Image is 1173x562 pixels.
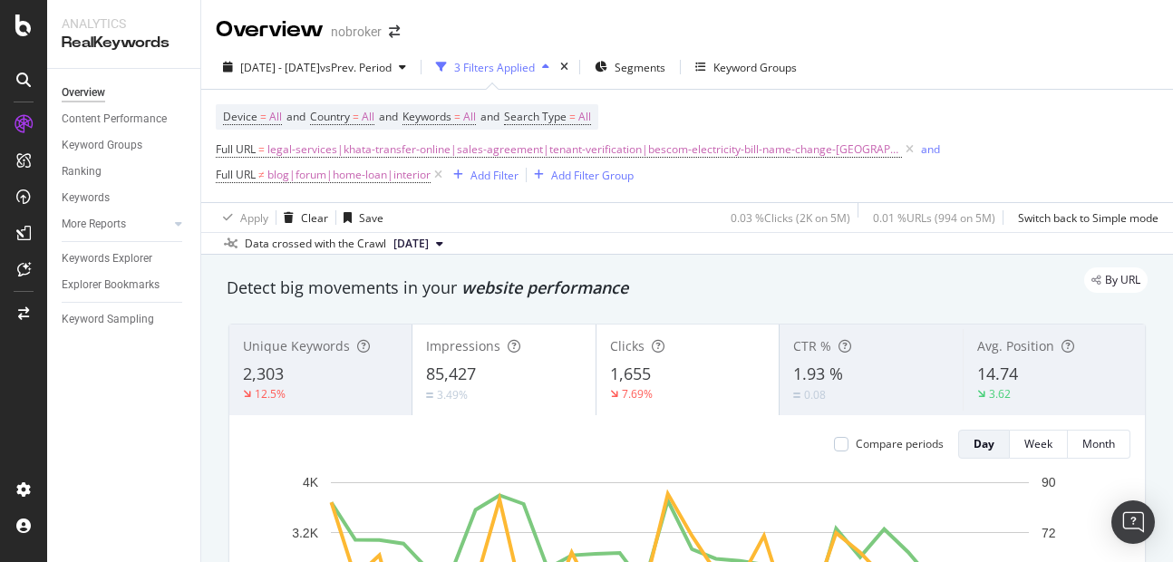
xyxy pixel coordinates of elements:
text: 3.2K [292,526,318,540]
a: Explorer Bookmarks [62,276,188,295]
span: 2025 Sep. 1st [393,236,429,252]
span: Country [310,109,350,124]
button: 3 Filters Applied [429,53,557,82]
span: = [454,109,460,124]
div: Compare periods [856,436,944,451]
div: 3 Filters Applied [454,60,535,75]
a: Overview [62,83,188,102]
a: Keyword Groups [62,136,188,155]
span: Device [223,109,257,124]
div: Month [1082,436,1115,451]
div: RealKeywords [62,33,186,53]
div: Analytics [62,15,186,33]
span: legal-services|khata-transfer-online|sales-agreement|tenant-verification|bescom-electricity-bill-... [267,137,902,162]
a: More Reports [62,215,170,234]
div: Clear [301,210,328,226]
div: Content Performance [62,110,167,129]
span: ≠ [258,167,265,182]
div: Data crossed with the Crawl [245,236,386,252]
div: 0.03 % Clicks ( 2K on 5M ) [731,210,850,226]
div: times [557,58,572,76]
span: and [286,109,305,124]
button: Add Filter [446,164,519,186]
span: CTR % [793,337,831,354]
span: = [260,109,267,124]
button: Save [336,203,383,232]
text: 90 [1042,475,1056,489]
span: Full URL [216,167,256,182]
span: Segments [615,60,665,75]
div: Apply [240,210,268,226]
span: blog|forum|home-loan|interior [267,162,431,188]
span: 14.74 [977,363,1018,384]
button: Clear [276,203,328,232]
span: = [569,109,576,124]
div: Day [974,436,994,451]
div: 0.08 [804,387,826,402]
button: and [921,140,940,158]
span: vs Prev. Period [320,60,392,75]
a: Keyword Sampling [62,310,188,329]
div: Keyword Groups [62,136,142,155]
text: 72 [1042,526,1056,540]
button: Segments [587,53,673,82]
div: legacy label [1084,267,1148,293]
div: Add Filter Group [551,168,634,183]
div: Keywords [62,189,110,208]
span: Full URL [216,141,256,157]
span: 1,655 [610,363,651,384]
span: All [269,104,282,130]
span: Clicks [610,337,645,354]
text: 4K [303,475,319,489]
span: Impressions [426,337,500,354]
span: Search Type [504,109,567,124]
div: 7.69% [622,386,653,402]
div: Keywords Explorer [62,249,152,268]
a: Ranking [62,162,188,181]
a: Keywords Explorer [62,249,188,268]
button: Switch back to Simple mode [1011,203,1158,232]
span: 85,427 [426,363,476,384]
span: = [353,109,359,124]
div: Overview [62,83,105,102]
span: and [379,109,398,124]
button: Week [1010,430,1068,459]
div: Add Filter [470,168,519,183]
div: Ranking [62,162,102,181]
div: arrow-right-arrow-left [389,25,400,38]
div: and [921,141,940,157]
button: Month [1068,430,1130,459]
span: All [362,104,374,130]
span: All [463,104,476,130]
span: 2,303 [243,363,284,384]
div: 3.62 [989,386,1011,402]
span: Unique Keywords [243,337,350,354]
div: nobroker [331,23,382,41]
img: Equal [793,392,800,398]
div: More Reports [62,215,126,234]
div: 3.49% [437,387,468,402]
button: Keyword Groups [688,53,804,82]
span: [DATE] - [DATE] [240,60,320,75]
span: All [578,104,591,130]
a: Keywords [62,189,188,208]
span: Avg. Position [977,337,1054,354]
div: Save [359,210,383,226]
button: Day [958,430,1010,459]
span: and [480,109,499,124]
a: Content Performance [62,110,188,129]
div: Switch back to Simple mode [1018,210,1158,226]
button: Add Filter Group [527,164,634,186]
img: Equal [426,392,433,398]
div: 0.01 % URLs ( 994 on 5M ) [873,210,995,226]
button: Apply [216,203,268,232]
button: [DATE] - [DATE]vsPrev. Period [216,53,413,82]
div: Keyword Groups [713,60,797,75]
span: Keywords [402,109,451,124]
span: By URL [1105,275,1140,286]
div: Explorer Bookmarks [62,276,160,295]
div: Overview [216,15,324,45]
div: Week [1024,436,1052,451]
button: [DATE] [386,233,451,255]
div: 12.5% [255,386,286,402]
